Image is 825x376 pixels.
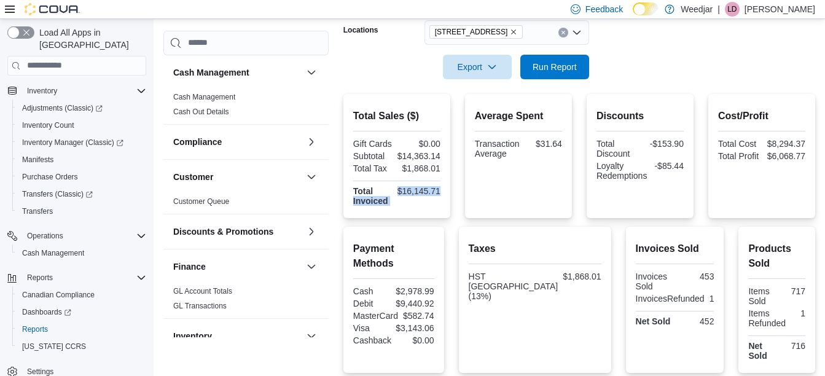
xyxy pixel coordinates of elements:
h2: Cost/Profit [718,109,805,123]
label: Locations [343,25,378,35]
a: Inventory Manager (Classic) [12,134,151,151]
div: Total Cost [718,139,759,149]
h2: Payment Methods [353,241,434,271]
span: Transfers [17,204,146,219]
a: Customer Queue [173,197,229,206]
h3: Cash Management [173,66,249,79]
span: Transfers (Classic) [22,189,93,199]
span: Cash Management [22,248,84,258]
button: Remove 809 Yonge St from selection in this group [510,28,517,36]
a: Canadian Compliance [17,288,100,302]
button: Customer [173,171,302,183]
span: Reports [17,322,146,337]
span: Reports [27,273,53,283]
a: Inventory Count [17,118,79,133]
a: Transfers (Classic) [12,186,151,203]
span: LD [727,2,737,17]
div: 453 [678,272,714,281]
h2: Total Sales ($) [353,109,440,123]
button: Run Report [520,55,589,79]
div: Loyalty Redemptions [596,161,647,181]
h3: Finance [173,260,206,273]
span: Cash Management [17,246,146,260]
span: GL Account Totals [173,286,232,296]
strong: Net Sold [748,341,767,361]
div: HST [GEOGRAPHIC_DATA] (13%) [469,272,558,301]
p: | [717,2,720,17]
button: Cash Management [12,245,151,262]
button: Inventory [173,330,302,342]
div: Debit [353,299,391,308]
span: Export [450,55,504,79]
a: Dashboards [17,305,76,319]
span: Adjustments (Classic) [22,103,103,113]
button: Customer [304,170,319,184]
p: Weedjar [681,2,713,17]
div: $14,363.14 [397,151,440,161]
div: Lauren Daniels [725,2,740,17]
div: $0.00 [399,139,440,149]
span: Inventory Manager (Classic) [17,135,146,150]
div: 716 [780,341,805,351]
button: Inventory Count [12,117,151,134]
div: Finance [163,284,329,318]
button: Operations [2,227,151,245]
span: Adjustments (Classic) [17,101,146,116]
strong: Net Sold [636,316,671,326]
button: Operations [22,229,68,243]
span: Manifests [22,155,53,165]
span: Purchase Orders [22,172,78,182]
span: Purchase Orders [17,170,146,184]
div: 1 [710,294,714,304]
a: Purchase Orders [17,170,83,184]
div: -$153.90 [643,139,684,149]
button: Clear input [558,28,568,37]
a: GL Account Totals [173,287,232,296]
span: Run Report [533,61,577,73]
div: $6,068.77 [764,151,805,161]
button: Finance [304,259,319,274]
div: $8,294.37 [764,139,805,149]
span: Inventory Count [22,120,74,130]
span: [US_STATE] CCRS [22,342,86,351]
p: [PERSON_NAME] [745,2,815,17]
a: [US_STATE] CCRS [17,339,91,354]
span: Operations [22,229,146,243]
div: $16,145.71 [397,186,440,196]
span: Inventory Count [17,118,146,133]
h3: Inventory [173,330,212,342]
h2: Products Sold [748,241,805,271]
a: Adjustments (Classic) [17,101,108,116]
h3: Customer [173,171,213,183]
div: 1 [791,308,805,318]
button: Cash Management [173,66,302,79]
div: 717 [780,286,805,296]
h3: Discounts & Promotions [173,225,273,238]
div: Customer [163,194,329,214]
button: Inventory [2,82,151,100]
span: GL Transactions [173,301,227,311]
div: Subtotal [353,151,393,161]
span: Dashboards [17,305,146,319]
a: Transfers (Classic) [17,187,98,202]
div: Cash [353,286,391,296]
div: InvoicesRefunded [636,294,705,304]
div: Visa [353,323,391,333]
span: Cash Management [173,92,235,102]
div: $0.00 [396,335,434,345]
a: Cash Out Details [173,108,229,116]
a: Reports [17,322,53,337]
button: Cash Management [304,65,319,80]
div: $9,440.92 [396,299,434,308]
span: Transfers (Classic) [17,187,146,202]
a: Inventory Manager (Classic) [17,135,128,150]
div: $31.64 [524,139,561,149]
button: Inventory [304,329,319,343]
button: Discounts & Promotions [304,224,319,239]
span: Reports [22,324,48,334]
div: Invoices Sold [636,272,673,291]
span: Inventory [27,86,57,96]
h3: Compliance [173,136,222,148]
a: Cash Management [17,246,89,260]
